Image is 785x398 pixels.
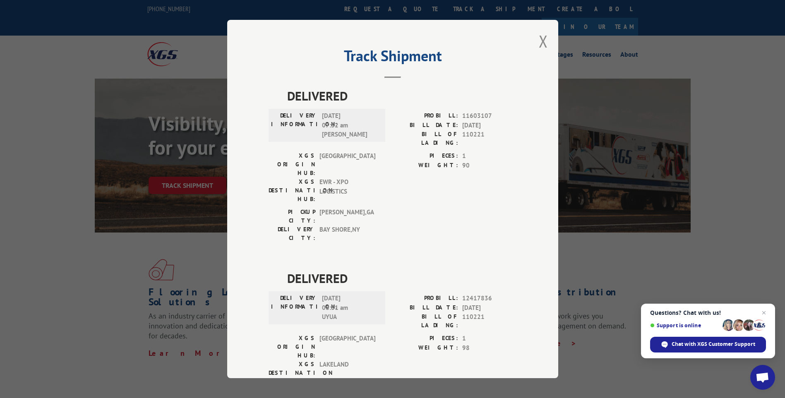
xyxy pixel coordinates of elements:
[319,334,375,360] span: [GEOGRAPHIC_DATA]
[393,303,458,313] label: BILL DATE:
[271,294,318,322] label: DELIVERY INFORMATION:
[462,312,517,330] span: 110221
[393,343,458,353] label: WEIGHT:
[393,151,458,161] label: PIECES:
[393,130,458,147] label: BILL OF LADING:
[319,225,375,242] span: BAY SHORE , NY
[650,337,766,352] div: Chat with XGS Customer Support
[319,177,375,204] span: EWR - XPO LOGISTICS
[319,360,375,386] span: LAKELAND
[393,294,458,303] label: PROBILL:
[322,111,378,139] span: [DATE] 07:32 am [PERSON_NAME]
[462,130,517,147] span: 110221
[271,111,318,139] label: DELIVERY INFORMATION:
[462,161,517,170] span: 90
[269,334,315,360] label: XGS ORIGIN HUB:
[287,269,517,288] span: DELIVERED
[269,151,315,177] label: XGS ORIGIN HUB:
[269,360,315,386] label: XGS DESTINATION HUB:
[462,151,517,161] span: 1
[650,309,766,316] span: Questions? Chat with us!
[462,343,517,353] span: 98
[269,225,315,242] label: DELIVERY CITY:
[269,50,517,66] h2: Track Shipment
[322,294,378,322] span: [DATE] 08:31 am UYUA
[672,340,755,348] span: Chat with XGS Customer Support
[462,303,517,313] span: [DATE]
[759,308,769,318] span: Close chat
[750,365,775,390] div: Open chat
[393,161,458,170] label: WEIGHT:
[269,208,315,225] label: PICKUP CITY:
[319,208,375,225] span: [PERSON_NAME] , GA
[287,86,517,105] span: DELIVERED
[393,111,458,121] label: PROBILL:
[269,177,315,204] label: XGS DESTINATION HUB:
[462,121,517,130] span: [DATE]
[393,121,458,130] label: BILL DATE:
[462,294,517,303] span: 12417836
[462,334,517,343] span: 1
[393,334,458,343] label: PIECES:
[319,151,375,177] span: [GEOGRAPHIC_DATA]
[650,322,720,328] span: Support is online
[393,312,458,330] label: BILL OF LADING:
[539,30,548,52] button: Close modal
[462,111,517,121] span: 11603107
